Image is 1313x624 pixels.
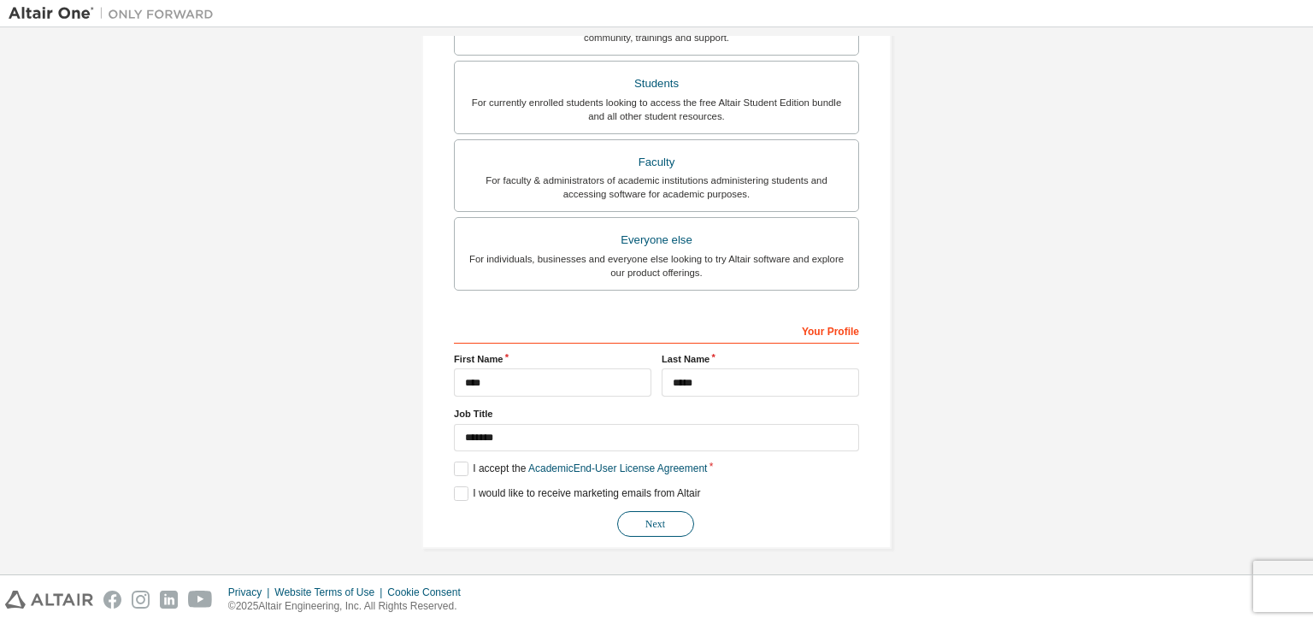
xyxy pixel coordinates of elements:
[465,228,848,252] div: Everyone else
[528,462,707,474] a: Academic End-User License Agreement
[132,591,150,609] img: instagram.svg
[465,150,848,174] div: Faculty
[228,599,471,614] p: © 2025 Altair Engineering, Inc. All Rights Reserved.
[465,72,848,96] div: Students
[617,511,694,537] button: Next
[662,352,859,366] label: Last Name
[454,316,859,344] div: Your Profile
[454,486,700,501] label: I would like to receive marketing emails from Altair
[160,591,178,609] img: linkedin.svg
[454,462,707,476] label: I accept the
[465,174,848,201] div: For faculty & administrators of academic institutions administering students and accessing softwa...
[228,586,274,599] div: Privacy
[188,591,213,609] img: youtube.svg
[454,407,859,421] label: Job Title
[465,252,848,280] div: For individuals, businesses and everyone else looking to try Altair software and explore our prod...
[9,5,222,22] img: Altair One
[454,352,651,366] label: First Name
[5,591,93,609] img: altair_logo.svg
[103,591,121,609] img: facebook.svg
[274,586,387,599] div: Website Terms of Use
[465,96,848,123] div: For currently enrolled students looking to access the free Altair Student Edition bundle and all ...
[387,586,470,599] div: Cookie Consent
